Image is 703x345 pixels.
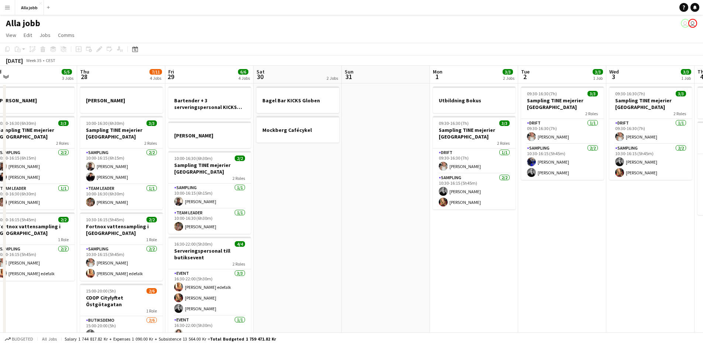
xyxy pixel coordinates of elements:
div: 1 Job [593,75,603,81]
span: Sun [345,68,354,75]
span: 3/3 [58,120,69,126]
span: Sat [256,68,265,75]
app-card-role: Event1/116:30-22:00 (5h30m)[PERSON_NAME] [168,316,251,341]
span: 3/3 [503,69,513,75]
span: 09:30-16:30 (7h) [439,120,469,126]
span: 6/6 [238,69,248,75]
app-job-card: Bartender + 3 serveringspersonal KICKS Globen [168,86,251,119]
app-card-role: Sampling2/210:30-16:15 (5h45m)[PERSON_NAME][PERSON_NAME] [433,174,516,209]
h3: Sampling TINE mejerier [GEOGRAPHIC_DATA] [80,127,163,140]
span: 1 Role [58,237,69,242]
h1: Alla jobb [6,18,40,29]
app-job-card: 09:30-16:30 (7h)3/3Sampling TINE mejerier [GEOGRAPHIC_DATA]2 RolesDrift1/109:30-16:30 (7h)[PERSON... [521,86,604,180]
span: Jobs [39,32,51,38]
span: 3/3 [593,69,603,75]
app-job-card: Mockberg Cafécykel [256,116,339,143]
div: [DATE] [6,57,23,64]
app-job-card: 09:30-16:30 (7h)3/3Sampling TINE mejerier [GEOGRAPHIC_DATA]2 RolesDrift1/109:30-16:30 (7h)[PERSON... [433,116,516,209]
span: 3 [608,72,619,81]
app-card-role: Sampling1/110:00-16:15 (6h15m)[PERSON_NAME] [168,184,251,209]
span: Comms [58,32,75,38]
button: Budgeted [4,335,34,343]
h3: Fortnox vattensampling i [GEOGRAPHIC_DATA] [80,223,163,236]
span: 7/11 [149,69,162,75]
span: 3/3 [147,120,157,126]
app-card-role: Sampling2/210:00-16:15 (6h15m)[PERSON_NAME][PERSON_NAME] [80,148,163,184]
app-user-avatar: Emil Hasselberg [688,19,697,28]
app-card-role: Sampling2/210:30-16:15 (5h45m)[PERSON_NAME][PERSON_NAME] edefalk [80,245,163,281]
h3: [PERSON_NAME] [168,132,251,139]
div: CEST [46,58,55,63]
span: 3/3 [681,69,691,75]
span: 10:00-16:30 (6h30m) [86,120,124,126]
div: 3 Jobs [62,75,73,81]
span: 16:30-22:00 (5h30m) [174,241,213,247]
h3: Sampling TINE mejerier [GEOGRAPHIC_DATA] [609,97,692,110]
span: 1 [432,72,442,81]
h3: Bartender + 3 serveringspersonal KICKS Globen [168,97,251,110]
h3: COOP Citylyftet Östgötagatan [80,294,163,308]
a: Comms [55,30,77,40]
span: 2 Roles [144,140,157,146]
span: 2 Roles [497,140,510,146]
app-card-role: Team Leader1/110:00-16:30 (6h30m)[PERSON_NAME] [168,209,251,234]
span: 2/2 [147,217,157,222]
app-card-role: Drift1/109:30-16:30 (7h)[PERSON_NAME] [609,119,692,144]
app-card-role: Drift1/109:30-16:30 (7h)[PERSON_NAME] [433,148,516,174]
app-job-card: [PERSON_NAME] [168,122,251,148]
span: 1 Role [146,308,157,314]
app-job-card: 09:30-16:30 (7h)3/3Sampling TINE mejerier [GEOGRAPHIC_DATA]2 RolesDrift1/109:30-16:30 (7h)[PERSON... [609,86,692,180]
h3: Sampling TINE mejerier [GEOGRAPHIC_DATA] [433,127,516,140]
app-job-card: [PERSON_NAME] [80,86,163,113]
span: 30 [255,72,265,81]
span: 10:30-16:15 (5h45m) [86,217,124,222]
a: View [3,30,19,40]
span: 2/2 [235,156,245,161]
button: Alla jobb [15,0,44,15]
app-job-card: 10:00-16:30 (6h30m)2/2Sampling TINE mejerier [GEOGRAPHIC_DATA]2 RolesSampling1/110:00-16:15 (6h15... [168,151,251,234]
h3: Serveringspersonal till butiksevent [168,247,251,261]
span: All jobs [41,336,58,342]
span: 3/3 [587,91,598,96]
span: Total Budgeted 1 759 471.82 kr [210,336,276,342]
h3: Mockberg Cafécykel [256,127,339,133]
a: Jobs [37,30,54,40]
span: 2/6 [147,288,157,294]
span: 28 [79,72,89,81]
app-job-card: Bagel Bar KICKS Globen [256,86,339,113]
span: 4/4 [235,241,245,247]
div: 2 Jobs [327,75,338,81]
div: 10:00-16:30 (6h30m)3/3Sampling TINE mejerier [GEOGRAPHIC_DATA]2 RolesSampling2/210:00-16:15 (6h15... [80,116,163,209]
span: Mon [433,68,442,75]
span: 15:00-20:00 (5h) [86,288,116,294]
span: Edit [24,32,32,38]
div: 4 Jobs [150,75,162,81]
span: 2/2 [58,217,69,222]
app-job-card: 10:30-16:15 (5h45m)2/2Fortnox vattensampling i [GEOGRAPHIC_DATA]1 RoleSampling2/210:30-16:15 (5h4... [80,212,163,281]
div: 2 Jobs [503,75,514,81]
span: 1 Role [146,237,157,242]
span: Fri [168,68,174,75]
div: Salary 1 744 817.82 kr + Expenses 1 090.00 kr + Subsistence 13 564.00 kr = [65,336,276,342]
span: 2 Roles [56,140,69,146]
span: 5/5 [62,69,72,75]
span: 31 [344,72,354,81]
div: 16:30-22:00 (5h30m)4/4Serveringspersonal till butiksevent2 RolesEvent3/316:30-22:00 (5h30m)[PERSO... [168,237,251,341]
span: 2 Roles [585,111,598,116]
h3: [PERSON_NAME] [80,97,163,104]
app-job-card: Utbildning Bokus [433,86,516,113]
span: 2 Roles [232,261,245,267]
span: 3/3 [499,120,510,126]
span: 09:30-16:30 (7h) [615,91,645,96]
span: View [6,32,16,38]
span: Tue [521,68,530,75]
span: 2 Roles [232,175,245,181]
span: Wed [609,68,619,75]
